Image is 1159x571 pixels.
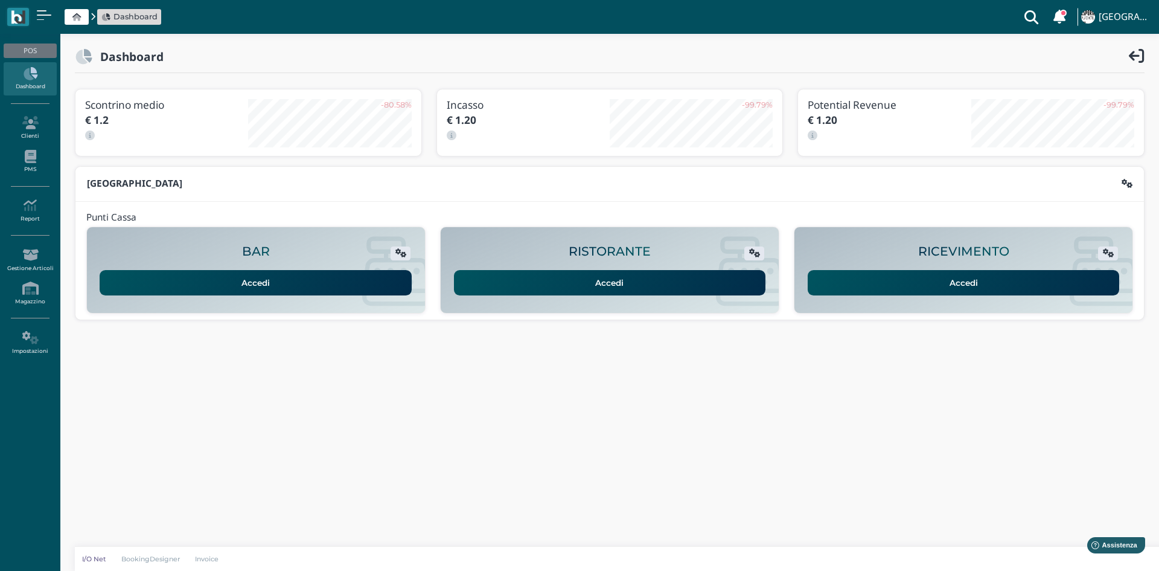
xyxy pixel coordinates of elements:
[1081,10,1094,24] img: ...
[454,270,766,295] a: Accedi
[1099,12,1152,22] h4: [GEOGRAPHIC_DATA]
[92,50,164,63] h2: Dashboard
[1073,534,1149,561] iframe: Help widget launcher
[808,270,1120,295] a: Accedi
[113,11,158,22] span: Dashboard
[4,62,56,95] a: Dashboard
[918,245,1009,259] h2: RICEVIMENTO
[808,99,971,111] h3: Potential Revenue
[808,113,837,127] b: € 1.20
[36,10,80,19] span: Assistenza
[101,11,158,22] a: Dashboard
[11,10,25,24] img: logo
[100,270,412,295] a: Accedi
[4,194,56,227] a: Report
[4,244,56,277] a: Gestione Articoli
[4,111,56,144] a: Clienti
[4,277,56,310] a: Magazzino
[85,113,109,127] b: € 1.2
[447,113,476,127] b: € 1.20
[86,213,136,223] h4: Punti Cassa
[242,245,270,259] h2: BAR
[4,326,56,360] a: Impostazioni
[569,245,651,259] h2: RISTORANTE
[4,44,56,58] div: POS
[1079,2,1152,31] a: ... [GEOGRAPHIC_DATA]
[87,177,182,190] b: [GEOGRAPHIC_DATA]
[4,145,56,178] a: PMS
[447,99,610,111] h3: Incasso
[85,99,248,111] h3: Scontrino medio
